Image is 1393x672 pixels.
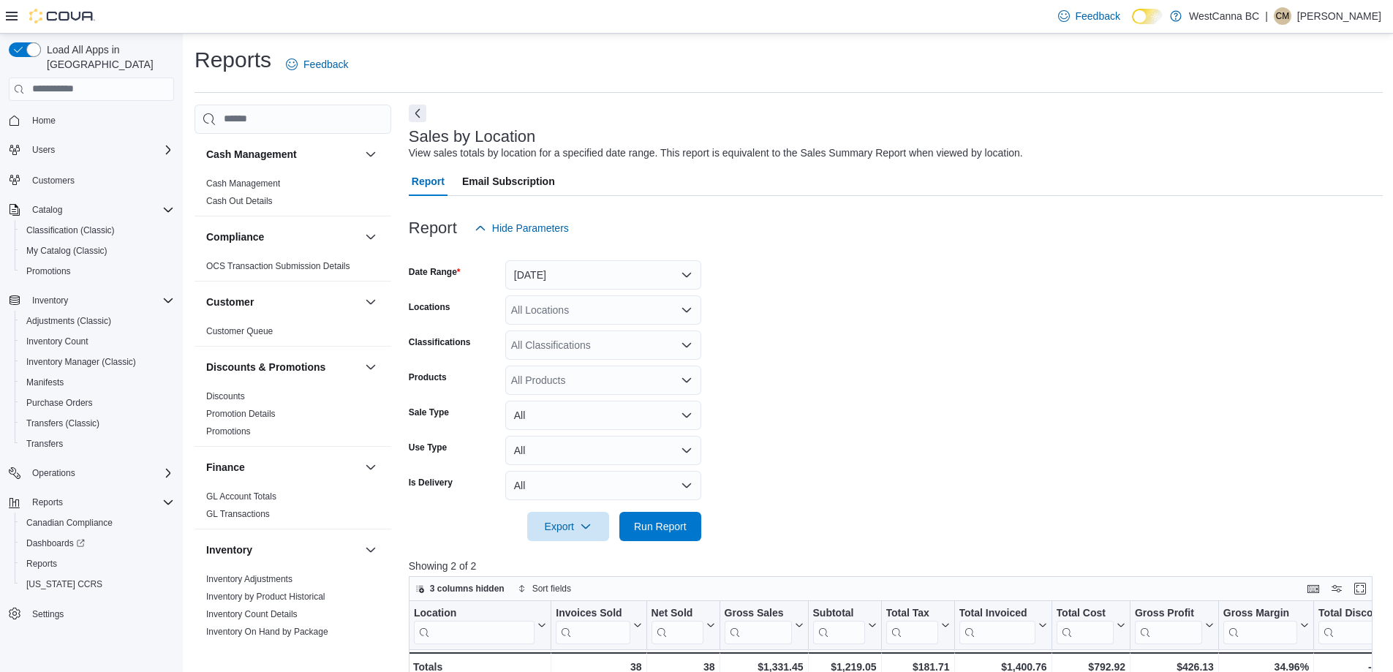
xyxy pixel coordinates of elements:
[414,607,535,621] div: Location
[20,435,69,453] a: Transfers
[1297,7,1381,25] p: [PERSON_NAME]
[409,407,449,418] label: Sale Type
[206,408,276,420] span: Promotion Details
[886,607,937,644] div: Total Tax
[681,374,692,386] button: Open list of options
[414,607,535,644] div: Location
[26,224,115,236] span: Classification (Classic)
[206,460,359,475] button: Finance
[1223,607,1309,644] button: Gross Margin
[26,265,71,277] span: Promotions
[409,266,461,278] label: Date Range
[651,607,714,644] button: Net Sold
[959,607,1035,644] div: Total Invoiced
[20,535,174,552] span: Dashboards
[20,555,174,573] span: Reports
[959,607,1035,621] div: Total Invoiced
[206,509,270,519] a: GL Transactions
[206,360,359,374] button: Discounts & Promotions
[409,301,450,313] label: Locations
[32,175,75,186] span: Customers
[26,356,136,368] span: Inventory Manager (Classic)
[959,607,1046,644] button: Total Invoiced
[206,626,328,638] span: Inventory On Hand by Package
[20,312,174,330] span: Adjustments (Classic)
[619,512,701,541] button: Run Report
[469,214,575,243] button: Hide Parameters
[512,580,577,597] button: Sort fields
[15,331,180,352] button: Inventory Count
[812,607,864,644] div: Subtotal
[195,257,391,281] div: Compliance
[505,401,701,430] button: All
[362,358,380,376] button: Discounts & Promotions
[3,169,180,190] button: Customers
[206,460,245,475] h3: Finance
[15,554,180,574] button: Reports
[26,537,85,549] span: Dashboards
[15,574,180,594] button: [US_STATE] CCRS
[20,222,174,239] span: Classification (Classic)
[1265,7,1268,25] p: |
[26,336,88,347] span: Inventory Count
[206,574,292,584] a: Inventory Adjustments
[20,374,69,391] a: Manifests
[886,607,949,644] button: Total Tax
[32,115,56,127] span: Home
[206,543,359,557] button: Inventory
[505,436,701,465] button: All
[206,390,245,402] span: Discounts
[15,533,180,554] a: Dashboards
[206,391,245,401] a: Discounts
[195,45,271,75] h1: Reports
[409,371,447,383] label: Products
[26,605,69,623] a: Settings
[195,388,391,446] div: Discounts & Promotions
[26,201,174,219] span: Catalog
[1135,607,1202,644] div: Gross Profit
[812,607,864,621] div: Subtotal
[206,147,359,162] button: Cash Management
[26,111,174,129] span: Home
[3,463,180,483] button: Operations
[20,242,113,260] a: My Catalog (Classic)
[32,497,63,508] span: Reports
[206,491,276,502] a: GL Account Totals
[15,413,180,434] button: Transfers (Classic)
[556,607,630,644] div: Invoices Sold
[1351,580,1369,597] button: Enter fullscreen
[195,488,391,529] div: Finance
[15,393,180,413] button: Purchase Orders
[20,374,174,391] span: Manifests
[206,295,359,309] button: Customer
[26,438,63,450] span: Transfers
[26,517,113,529] span: Canadian Compliance
[303,57,348,72] span: Feedback
[724,607,791,621] div: Gross Sales
[26,494,69,511] button: Reports
[26,464,174,482] span: Operations
[15,352,180,372] button: Inventory Manager (Classic)
[1076,9,1120,23] span: Feedback
[505,260,701,290] button: [DATE]
[409,477,453,488] label: Is Delivery
[1132,9,1163,24] input: Dark Mode
[20,312,117,330] a: Adjustments (Classic)
[26,315,111,327] span: Adjustments (Classic)
[206,592,325,602] a: Inventory by Product Historical
[206,608,298,620] span: Inventory Count Details
[1274,7,1291,25] div: Conrad MacDonald
[20,333,174,350] span: Inventory Count
[409,580,510,597] button: 3 columns hidden
[532,583,571,594] span: Sort fields
[362,228,380,246] button: Compliance
[26,292,74,309] button: Inventory
[20,575,108,593] a: [US_STATE] CCRS
[15,241,180,261] button: My Catalog (Classic)
[409,336,471,348] label: Classifications
[20,263,77,280] a: Promotions
[206,609,298,619] a: Inventory Count Details
[206,147,297,162] h3: Cash Management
